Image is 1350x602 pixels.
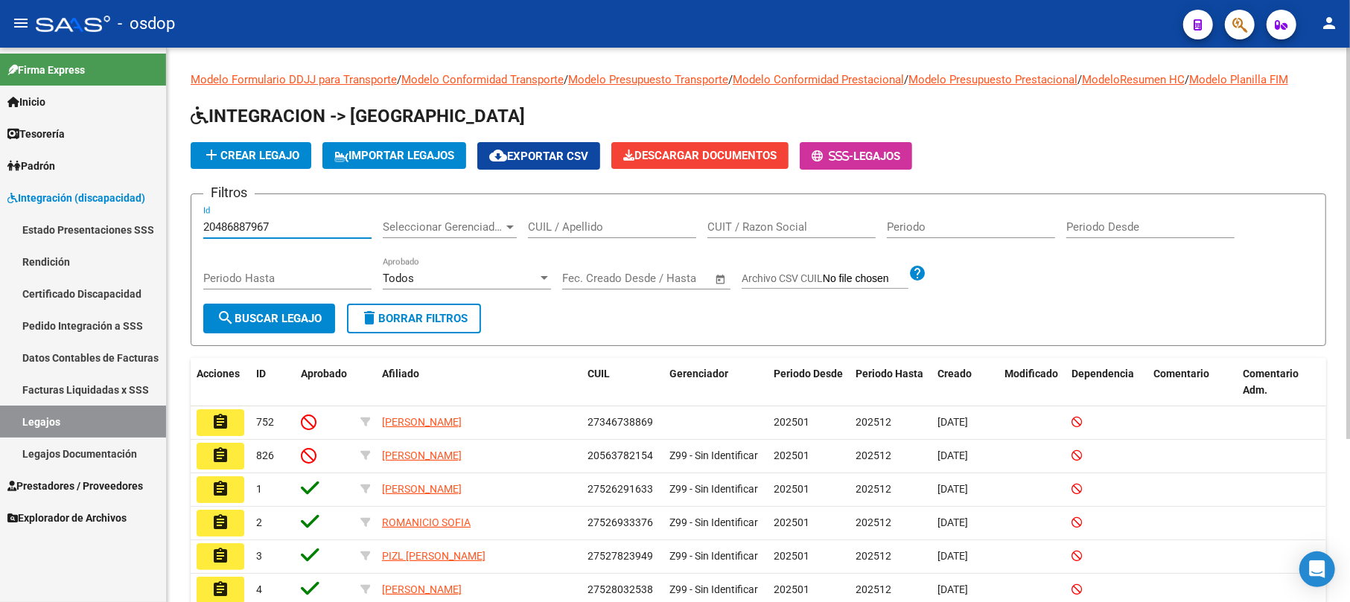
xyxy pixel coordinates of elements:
[713,271,730,288] button: Open calendar
[1320,14,1338,32] mat-icon: person
[856,550,891,562] span: 202512
[203,149,299,162] span: Crear Legajo
[908,264,926,282] mat-icon: help
[856,416,891,428] span: 202512
[256,449,274,461] span: 826
[669,583,758,595] span: Z99 - Sin Identificar
[937,416,968,428] span: [DATE]
[937,368,972,380] span: Creado
[12,14,30,32] mat-icon: menu
[588,368,610,380] span: CUIL
[7,94,45,110] span: Inicio
[562,272,623,285] input: Fecha inicio
[118,7,175,40] span: - osdop
[937,483,968,495] span: [DATE]
[853,150,900,163] span: Legajos
[360,309,378,327] mat-icon: delete
[568,73,728,86] a: Modelo Presupuesto Transporte
[669,449,758,461] span: Z99 - Sin Identificar
[856,368,923,380] span: Periodo Hasta
[382,583,462,595] span: [PERSON_NAME]
[856,583,891,595] span: 202512
[774,368,843,380] span: Periodo Desde
[347,304,481,333] button: Borrar Filtros
[382,368,419,380] span: Afiliado
[774,583,809,595] span: 202501
[669,550,758,562] span: Z99 - Sin Identificar
[768,358,850,407] datatable-header-cell: Periodo Desde
[256,368,266,380] span: ID
[197,368,240,380] span: Acciones
[669,483,758,495] span: Z99 - Sin Identificar
[932,358,999,407] datatable-header-cell: Creado
[7,62,85,78] span: Firma Express
[7,478,143,494] span: Prestadores / Proveedores
[211,580,229,598] mat-icon: assignment
[937,583,968,595] span: [DATE]
[774,416,809,428] span: 202501
[256,483,262,495] span: 1
[211,513,229,531] mat-icon: assignment
[203,304,335,333] button: Buscar Legajo
[774,516,809,528] span: 202501
[334,149,454,162] span: IMPORTAR LEGAJOS
[301,368,347,380] span: Aprobado
[191,106,525,127] span: INTEGRACION -> [GEOGRAPHIC_DATA]
[7,158,55,174] span: Padrón
[1072,368,1134,380] span: Dependencia
[383,272,414,285] span: Todos
[611,142,789,169] button: Descargar Documentos
[217,309,235,327] mat-icon: search
[774,449,809,461] span: 202501
[1189,73,1288,86] a: Modelo Planilla FIM
[7,190,145,206] span: Integración (discapacidad)
[1237,358,1326,407] datatable-header-cell: Comentario Adm.
[401,73,564,86] a: Modelo Conformidad Transporte
[588,583,653,595] span: 27528032538
[588,550,653,562] span: 27527823949
[322,142,466,169] button: IMPORTAR LEGAJOS
[582,358,663,407] datatable-header-cell: CUIL
[937,449,968,461] span: [DATE]
[1066,358,1147,407] datatable-header-cell: Dependencia
[489,147,507,164] mat-icon: cloud_download
[382,550,485,562] span: PIZL [PERSON_NAME]
[295,358,354,407] datatable-header-cell: Aprobado
[1147,358,1237,407] datatable-header-cell: Comentario
[477,142,600,170] button: Exportar CSV
[382,483,462,495] span: [PERSON_NAME]
[1082,73,1185,86] a: ModeloResumen HC
[256,550,262,562] span: 3
[774,550,809,562] span: 202501
[669,516,758,528] span: Z99 - Sin Identificar
[191,73,397,86] a: Modelo Formulario DDJJ para Transporte
[256,416,274,428] span: 752
[588,516,653,528] span: 27526933376
[856,449,891,461] span: 202512
[382,516,471,528] span: ROMANICIO SOFIA
[856,516,891,528] span: 202512
[382,449,462,461] span: [PERSON_NAME]
[636,272,708,285] input: Fecha fin
[850,358,932,407] datatable-header-cell: Periodo Hasta
[217,312,322,325] span: Buscar Legajo
[211,547,229,565] mat-icon: assignment
[1299,551,1335,587] div: Open Intercom Messenger
[191,358,250,407] datatable-header-cell: Acciones
[360,312,468,325] span: Borrar Filtros
[383,220,503,234] span: Seleccionar Gerenciador
[937,516,968,528] span: [DATE]
[1004,368,1058,380] span: Modificado
[908,73,1077,86] a: Modelo Presupuesto Prestacional
[256,583,262,595] span: 4
[489,150,588,163] span: Exportar CSV
[999,358,1066,407] datatable-header-cell: Modificado
[812,150,853,163] span: -
[203,182,255,203] h3: Filtros
[211,480,229,498] mat-icon: assignment
[937,550,968,562] span: [DATE]
[823,272,908,286] input: Archivo CSV CUIL
[382,416,462,428] span: [PERSON_NAME]
[250,358,295,407] datatable-header-cell: ID
[211,446,229,464] mat-icon: assignment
